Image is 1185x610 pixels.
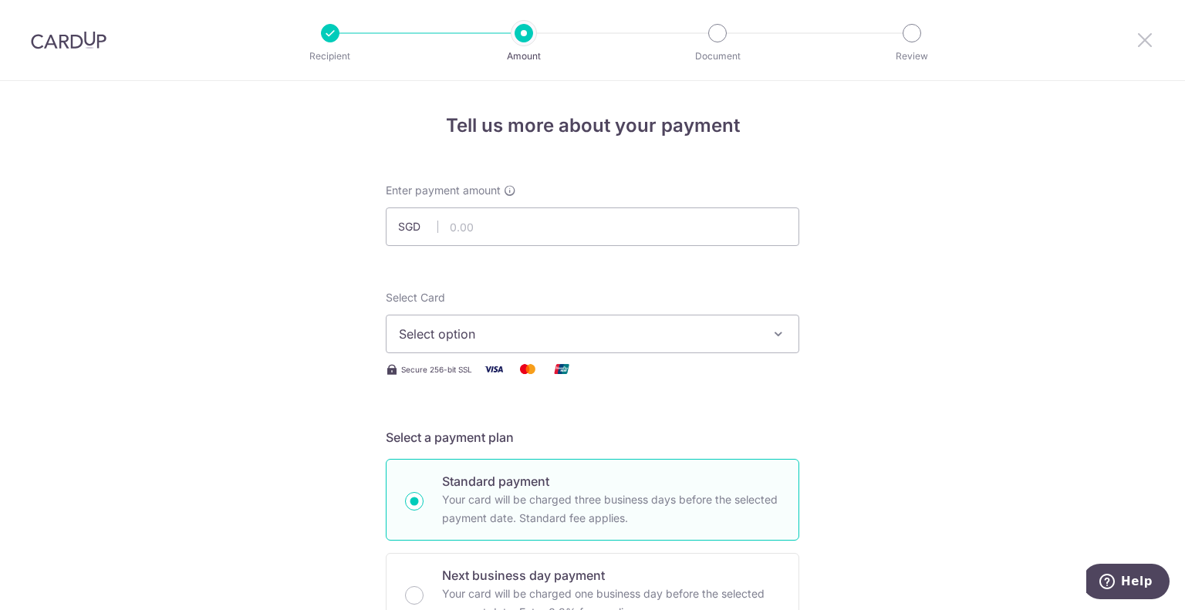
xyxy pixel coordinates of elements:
span: Select option [399,325,758,343]
p: Document [660,49,775,64]
p: Recipient [273,49,387,64]
span: Secure 256-bit SSL [401,363,472,376]
input: 0.00 [386,207,799,246]
p: Standard payment [442,472,780,490]
img: Mastercard [512,359,543,379]
h5: Select a payment plan [386,428,799,447]
p: Your card will be charged three business days before the selected payment date. Standard fee appl... [442,490,780,527]
span: SGD [398,219,438,234]
span: translation missing: en.payables.payment_networks.credit_card.summary.labels.select_card [386,291,445,304]
iframe: Opens a widget where you can find more information [1086,564,1170,602]
p: Review [855,49,969,64]
h4: Tell us more about your payment [386,112,799,140]
img: Visa [478,359,509,379]
img: CardUp [31,31,106,49]
p: Amount [467,49,581,64]
p: Next business day payment [442,566,780,585]
button: Select option [386,315,799,353]
span: Enter payment amount [386,183,501,198]
img: Union Pay [546,359,577,379]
